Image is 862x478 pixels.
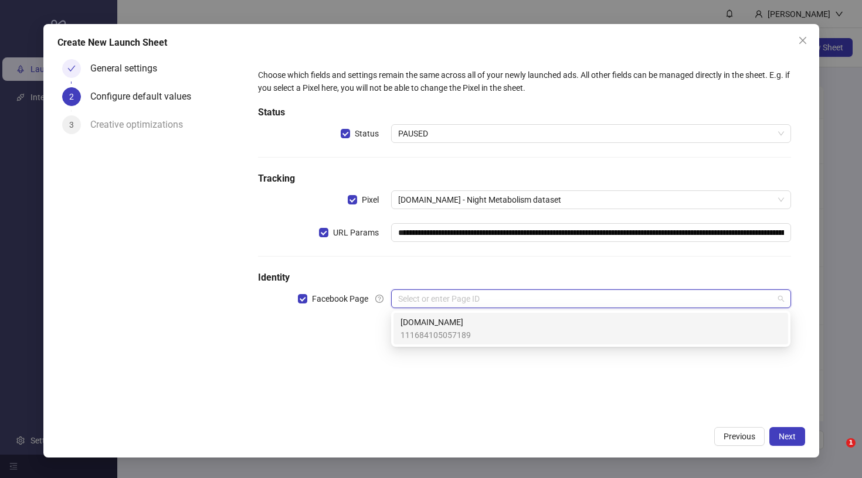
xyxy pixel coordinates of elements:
span: PAUSED [398,125,783,142]
h5: Status [258,105,790,119]
h5: Identity [258,271,790,285]
div: Choose which fields and settings remain the same across all of your newly launched ads. All other... [258,69,790,94]
span: 1 [846,438,856,448]
button: Next [769,427,805,446]
button: Close [793,31,812,50]
button: Previous [714,427,765,446]
iframe: Intercom live chat [822,438,850,466]
span: question-circle [375,295,384,303]
h5: Tracking [258,172,790,186]
div: Creative optimizations [90,115,192,134]
span: Status [350,127,384,140]
div: Bioma.Health [393,313,788,344]
span: Bioma.health - Night Metabolism dataset [398,191,783,209]
span: Previous [724,432,755,441]
span: 111684105057189 [401,329,471,342]
div: General settings [90,59,167,78]
span: 2 [69,92,74,101]
span: [DOMAIN_NAME] [401,316,471,329]
span: close [798,36,807,45]
span: URL Params [328,226,384,239]
div: Create New Launch Sheet [57,36,805,50]
span: check [67,64,76,73]
div: Configure default values [90,87,201,106]
span: 3 [69,120,74,129]
span: Next [779,432,796,441]
span: Pixel [357,193,384,206]
span: Facebook Page [307,292,373,305]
